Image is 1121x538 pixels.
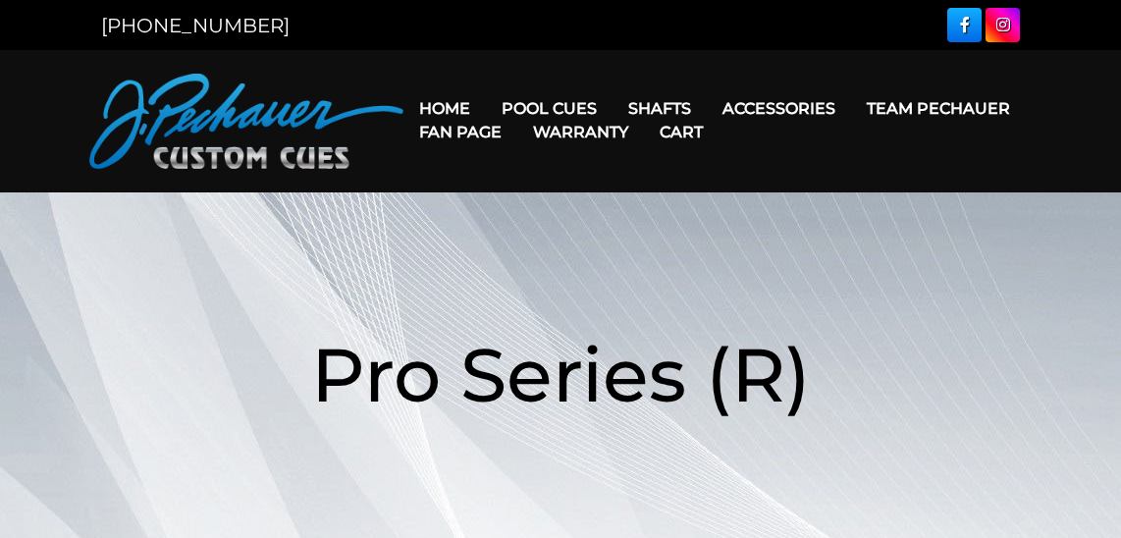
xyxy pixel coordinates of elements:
a: Cart [644,107,719,157]
a: Team Pechauer [851,83,1026,134]
a: Home [403,83,486,134]
a: [PHONE_NUMBER] [101,14,290,37]
a: Pool Cues [486,83,613,134]
img: Pechauer Custom Cues [89,74,403,169]
a: Accessories [707,83,851,134]
a: Warranty [517,107,644,157]
a: Fan Page [403,107,517,157]
span: Pro Series (R) [311,329,811,420]
a: Shafts [613,83,707,134]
